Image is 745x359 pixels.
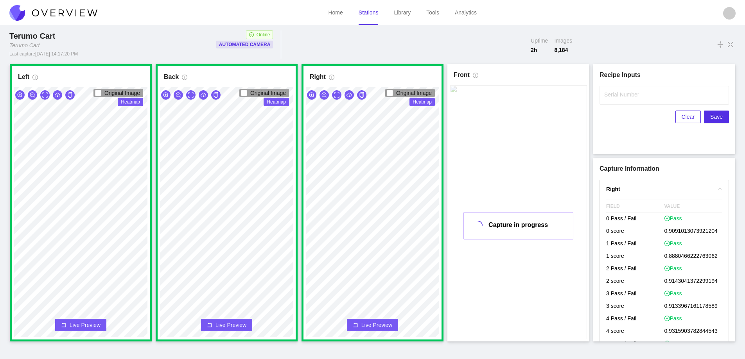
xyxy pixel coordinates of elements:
button: zoom-out [28,90,37,100]
span: Pass [664,264,682,272]
span: check-circle [664,291,670,296]
span: Live Preview [215,321,246,329]
p: 1 Pass / Fail [606,238,664,250]
span: vertical-align-middle [717,40,724,49]
p: 1 score [606,250,664,263]
button: Clear [675,111,701,123]
span: cloud-download [55,92,60,98]
button: zoom-in [307,90,316,100]
span: expand [188,92,194,98]
span: zoom-out [176,92,181,98]
span: check-circle [664,341,670,346]
a: Tools [426,9,439,16]
span: copy [213,92,219,98]
p: Automated Camera [219,41,271,48]
span: cloud-download [201,92,206,98]
button: zoom-out [320,90,329,100]
span: Original Image [396,90,432,96]
img: Overview [9,5,97,21]
span: 2 h [531,46,548,54]
span: Capture in progress [488,221,548,228]
button: zoom-out [174,90,183,100]
span: check-circle [664,316,670,321]
label: Serial Number [604,91,639,98]
span: cloud-download [346,92,352,98]
span: Original Image [250,90,286,96]
p: 2 Pass / Fail [606,263,664,275]
span: rollback [353,322,358,329]
button: zoom-in [161,90,171,100]
span: expand [334,92,339,98]
button: expand [40,90,50,100]
button: cloud-download [53,90,62,100]
div: Last capture [DATE] 14:17:20 PM [9,51,78,57]
button: rollbackLive Preview [347,319,398,331]
span: check-circle [249,32,254,37]
span: Pass [664,214,682,222]
h1: Back [164,72,179,82]
span: zoom-out [321,92,327,98]
p: 2 score [606,275,664,288]
span: rollback [61,322,66,329]
button: cloud-download [345,90,354,100]
button: rollbackLive Preview [55,319,106,331]
span: Live Preview [70,321,101,329]
span: Terumo Cart [9,32,55,40]
span: right [718,187,722,191]
span: info-circle [473,73,478,81]
p: 0.9315903782844543 [664,325,723,338]
span: Save [710,113,723,121]
p: 0.9143041372299194 [664,275,723,288]
h1: Left [18,72,29,82]
span: Heatmap [409,98,435,106]
h4: Right [606,185,713,193]
span: copy [359,92,364,98]
div: Terumo Cart [9,41,39,49]
button: rollbackLive Preview [201,319,252,331]
span: rollback [207,322,212,329]
p: 3 Pass / Fail [606,288,664,300]
button: expand [332,90,341,100]
button: Save [704,111,729,123]
span: Pass [664,239,682,247]
div: rightRight [600,180,729,198]
p: 0.8880466222763062 [664,250,723,263]
span: zoom-in [163,92,169,98]
p: 4 score [606,325,664,338]
a: Library [394,9,411,16]
button: copy [211,90,221,100]
span: 8,184 [554,46,572,54]
p: 0 Pass / Fail [606,213,664,225]
span: check-circle [664,266,670,271]
span: info-circle [182,75,187,83]
span: zoom-in [17,92,23,98]
span: expand [42,92,48,98]
h1: Right [310,72,326,82]
span: Pass [664,289,682,297]
span: zoom-out [30,92,35,98]
div: Terumo Cart [9,30,58,41]
p: 0.9133967161178589 [664,300,723,313]
a: Stations [359,9,379,16]
span: Pass [664,339,682,347]
p: 3 score [606,300,664,313]
button: copy [65,90,75,100]
span: VALUE [664,200,723,213]
span: Original Image [104,90,140,96]
h1: Capture Information [600,164,729,173]
span: Heatmap [118,98,143,106]
h1: Front [454,70,470,80]
button: copy [357,90,366,100]
span: Images [554,37,572,45]
span: loading [473,221,483,230]
span: Online [257,31,270,39]
span: FIELD [606,200,664,213]
span: copy [67,92,73,98]
a: Home [328,9,343,16]
span: info-circle [32,75,38,83]
span: Uptime [531,37,548,45]
p: 0 score [606,225,664,238]
span: Clear [682,113,695,121]
span: check-circle [664,241,670,246]
span: zoom-in [309,92,314,98]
